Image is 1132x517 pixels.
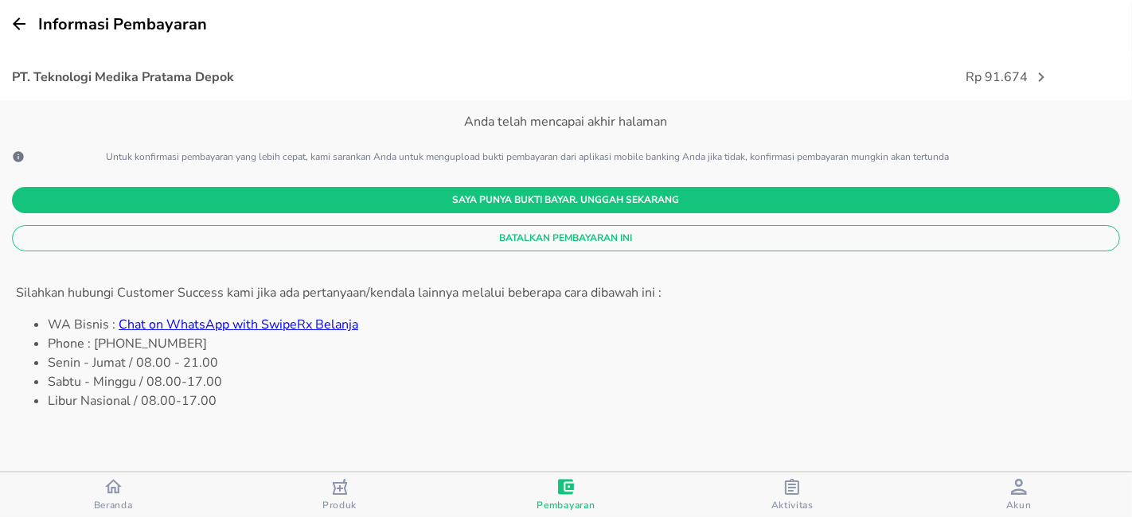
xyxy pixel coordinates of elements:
[48,315,1116,334] li: WA Bisnis :
[119,316,358,333] a: Chat on WhatsApp with SwipeRx Belanja
[771,499,814,511] span: Aktivitas
[226,472,452,517] button: Produk
[658,68,1028,87] p: Rp 91.674
[48,353,1116,372] li: Senin - Jumat / 08.00 - 21.00
[453,472,679,517] button: Pembayaran
[106,150,949,163] span: Untuk konfirmasi pembayaran yang lebih cepat, kami sarankan Anda untuk mengupload bukti pembayara...
[48,334,1116,353] li: Phone : [PHONE_NUMBER]
[12,68,658,87] p: PT. Teknologi Medika Pratama Depok
[679,472,905,517] button: Aktivitas
[94,499,133,511] span: Beranda
[12,187,1120,213] button: Saya Punya Bukti Bayar. Unggah Sekarang
[12,112,1120,131] p: Anda telah mencapai akhir halaman
[537,499,595,511] span: Pembayaran
[1006,499,1032,511] span: Akun
[48,372,1116,391] li: Sabtu - Minggu / 08.00-17.00
[38,14,207,35] span: Informasi Pembayaran
[25,230,1107,247] span: Batalkan Pembayaran Ini
[322,499,357,511] span: Produk
[25,192,1107,208] span: Saya Punya Bukti Bayar. Unggah Sekarang
[48,391,1116,410] li: Libur Nasional / 08.00-17.00
[16,283,1116,302] div: Silahkan hubungi Customer Success kami jika ada pertanyaan/kendala lainnya melalui beberapa cara ...
[12,225,1120,251] button: Batalkan Pembayaran Ini
[906,472,1132,517] button: Akun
